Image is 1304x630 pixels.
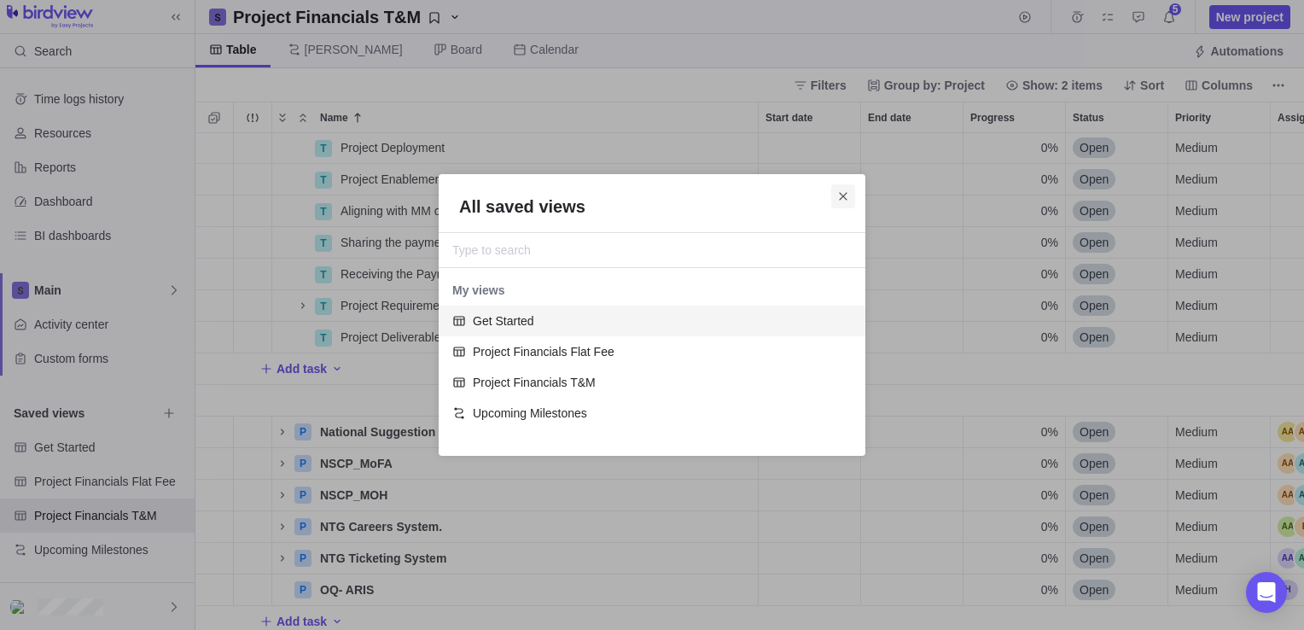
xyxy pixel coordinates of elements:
span: Upcoming Milestones [473,405,845,422]
span: My views [439,282,518,299]
input: Type to search [452,240,852,260]
div: All saved views [439,174,865,456]
h2: All saved views [459,195,845,219]
span: Get Started [473,312,845,330]
div: Open Intercom Messenger [1246,572,1287,613]
span: Project Financials T&M [473,374,845,391]
span: Close [831,184,855,208]
div: grid [439,268,865,435]
span: Project Financials Flat Fee [473,343,845,360]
